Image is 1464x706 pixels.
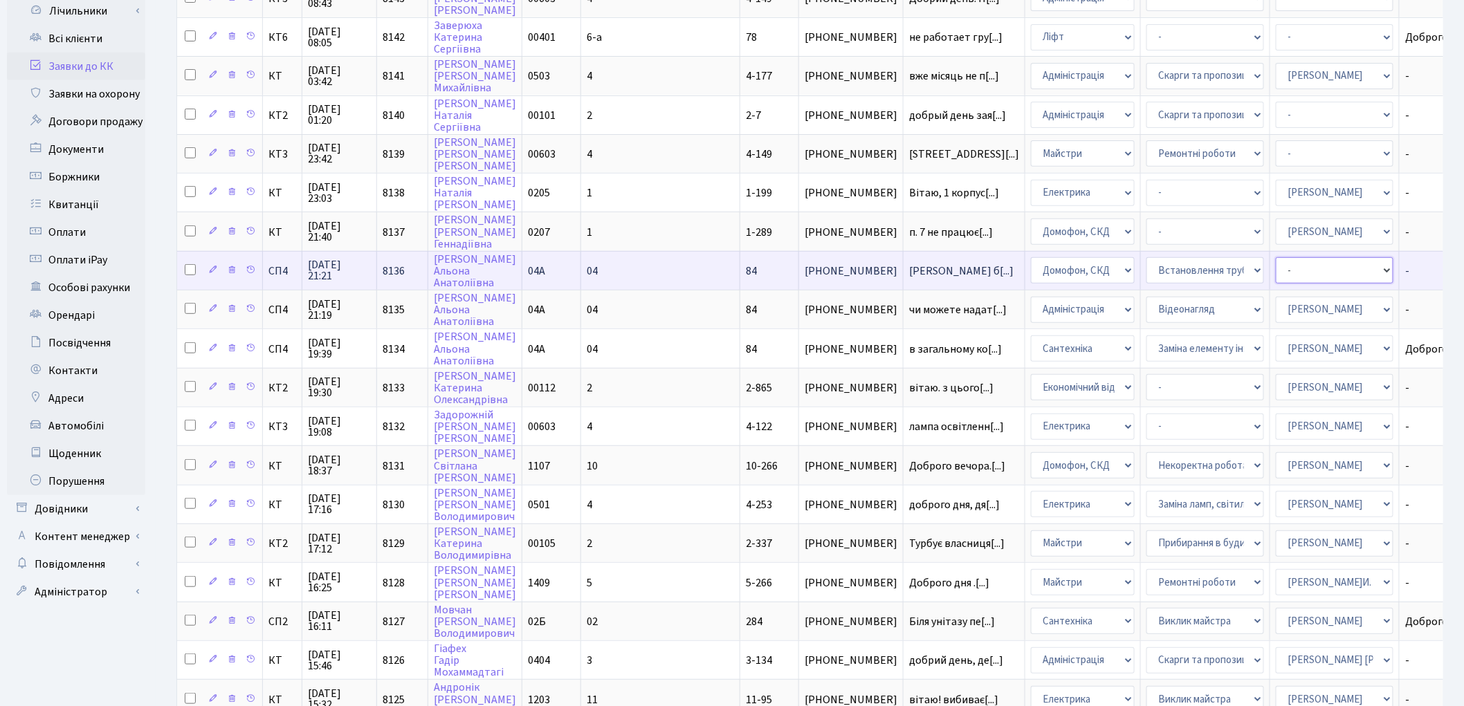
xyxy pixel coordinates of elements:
span: 3 [587,653,592,668]
span: 8134 [383,342,405,357]
span: [PHONE_NUMBER] [805,538,897,549]
span: 04А [528,263,545,279]
span: 4 [587,68,592,84]
span: 0207 [528,225,550,240]
a: Особові рахунки [7,274,145,301]
span: [DATE] 03:42 [308,65,371,87]
a: Документи [7,136,145,163]
a: Щоденник [7,440,145,467]
span: 8127 [383,614,405,629]
span: 6-а [587,30,602,45]
span: [PHONE_NUMBER] [805,266,897,277]
span: [DATE] 21:21 [308,259,371,281]
span: Турбує власниця[...] [909,536,1005,551]
span: 5 [587,575,592,591]
span: КТ [268,461,296,472]
span: КТ2 [268,538,296,549]
span: 5-266 [746,575,772,591]
span: [DATE] 08:05 [308,26,371,48]
span: 1409 [528,575,550,591]
a: [PERSON_NAME]НаталіяСергіївна [434,96,516,135]
span: [PHONE_NUMBER] [805,577,897,588]
span: чи можете надат[...] [909,302,1007,317]
span: КТ3 [268,421,296,432]
a: Оплати [7,219,145,246]
span: [PHONE_NUMBER] [805,616,897,627]
span: [PHONE_NUMBER] [805,421,897,432]
a: Посвідчення [7,329,145,357]
a: [PERSON_NAME]Світлана[PERSON_NAME] [434,447,516,485]
a: Договори продажу [7,108,145,136]
span: п. 7 не працює[...] [909,225,993,240]
a: Заявки на охорону [7,80,145,108]
span: [DATE] 15:46 [308,649,371,671]
span: 1-199 [746,185,772,201]
span: 8128 [383,575,405,591]
span: КТ [268,577,296,588]
span: СП2 [268,616,296,627]
span: КТ3 [268,149,296,160]
span: 2 [587,536,592,551]
span: КТ [268,227,296,238]
span: в загальному ко[...] [909,342,1002,357]
span: 04 [587,263,598,279]
span: СП4 [268,344,296,355]
span: 00603 [528,147,556,162]
span: Вітаю, 1 корпус[...] [909,185,999,201]
span: 00101 [528,108,556,123]
span: [DATE] 19:30 [308,376,371,398]
span: [DATE] 23:03 [308,182,371,204]
a: ЗаверюхаКатеринаСергіївна [434,18,482,57]
span: 1107 [528,458,550,474]
span: [PHONE_NUMBER] [805,187,897,198]
span: КТ [268,71,296,82]
span: [PHONE_NUMBER] [805,304,897,315]
span: 84 [746,342,757,357]
span: 8138 [383,185,405,201]
span: 8133 [383,380,405,396]
span: доброго дня, дя[...] [909,497,1000,512]
a: Орендарі [7,301,145,329]
span: [DATE] 18:37 [308,454,371,476]
span: [PHONE_NUMBER] [805,344,897,355]
span: 1 [587,225,592,240]
span: [PHONE_NUMBER] [805,110,897,121]
span: 84 [746,302,757,317]
span: 00603 [528,419,556,434]
span: 4-122 [746,419,772,434]
span: [PHONE_NUMBER] [805,149,897,160]
span: 02 [587,614,598,629]
span: 8126 [383,653,405,668]
span: КТ [268,499,296,510]
span: [PHONE_NUMBER] [805,655,897,666]
span: КТ6 [268,32,296,43]
span: КТ2 [268,110,296,121]
span: [DATE] 17:16 [308,493,371,515]
span: 0404 [528,653,550,668]
span: [DATE] 19:39 [308,337,371,360]
span: лампа освітленн[...] [909,419,1004,434]
span: 04А [528,342,545,357]
a: Повідомлення [7,550,145,578]
span: КТ [268,655,296,666]
a: [PERSON_NAME]КатеринаОлександрівна [434,369,516,407]
a: Адреси [7,384,145,412]
span: 2 [587,380,592,396]
span: СП4 [268,266,296,277]
a: [PERSON_NAME]АльонаАнатоліївна [434,330,516,369]
span: [DATE] 19:08 [308,416,371,438]
span: 10-266 [746,458,778,474]
a: ГіафехГадірМохаммадтагі [434,641,504,680]
span: 04 [587,342,598,357]
span: [PHONE_NUMBER] [805,32,897,43]
span: [DATE] 16:25 [308,571,371,593]
a: Оплати iPay [7,246,145,274]
span: 0205 [528,185,550,201]
span: [PHONE_NUMBER] [805,461,897,472]
span: 2-865 [746,380,772,396]
span: добрий день, де[...] [909,653,1003,668]
a: Задорожній[PERSON_NAME][PERSON_NAME] [434,407,516,446]
span: 8139 [383,147,405,162]
span: 02Б [528,614,546,629]
span: Доброго дня .[...] [909,575,989,591]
